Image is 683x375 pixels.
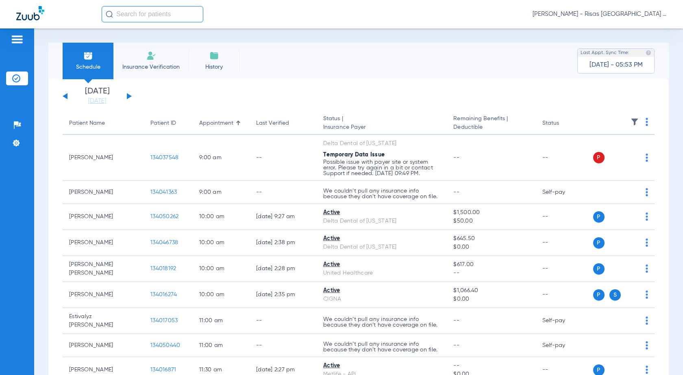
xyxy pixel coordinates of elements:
[63,308,144,334] td: Estivalyz [PERSON_NAME]
[317,112,447,135] th: Status |
[323,269,440,277] div: United Healthcare
[642,336,683,375] div: Chat Widget
[453,243,529,251] span: $0.00
[11,35,24,44] img: hamburger-icon
[536,282,591,308] td: --
[63,256,144,282] td: [PERSON_NAME] [PERSON_NAME]
[106,11,113,18] img: Search Icon
[323,152,385,158] span: Temporary Data Issue
[646,154,648,162] img: group-dot-blue.svg
[63,181,144,204] td: [PERSON_NAME]
[150,214,178,219] span: 134050262
[73,97,122,105] a: [DATE]
[250,181,317,204] td: --
[536,334,591,357] td: Self-pay
[453,189,459,195] span: --
[323,362,440,370] div: Active
[323,234,440,243] div: Active
[453,318,459,323] span: --
[193,230,250,256] td: 10:00 AM
[193,135,250,181] td: 9:00 AM
[63,230,144,256] td: [PERSON_NAME]
[193,334,250,357] td: 11:00 AM
[593,152,605,163] span: P
[453,208,529,217] span: $1,500.00
[209,51,219,61] img: History
[83,51,93,61] img: Schedule
[146,51,156,61] img: Manual Insurance Verification
[199,119,243,128] div: Appointment
[323,159,440,176] p: Possible issue with payer site or system error. Please try again in a bit or contact Support if n...
[193,181,250,204] td: 9:00 AM
[120,63,183,71] span: Insurance Verification
[150,189,177,195] span: 134041363
[150,342,180,348] span: 134050440
[69,119,105,128] div: Patient Name
[256,119,310,128] div: Last Verified
[323,260,440,269] div: Active
[646,290,648,299] img: group-dot-blue.svg
[646,212,648,221] img: group-dot-blue.svg
[453,155,459,160] span: --
[150,292,177,297] span: 134016274
[63,204,144,230] td: [PERSON_NAME]
[453,123,529,132] span: Deductible
[646,264,648,273] img: group-dot-blue.svg
[250,308,317,334] td: --
[199,119,233,128] div: Appointment
[593,289,605,301] span: P
[256,119,289,128] div: Last Verified
[536,256,591,282] td: --
[250,256,317,282] td: [DATE] 2:28 PM
[250,282,317,308] td: [DATE] 2:35 PM
[646,188,648,196] img: group-dot-blue.svg
[323,316,440,328] p: We couldn’t pull any insurance info because they don’t have coverage on file.
[536,135,591,181] td: --
[646,316,648,325] img: group-dot-blue.svg
[581,49,629,57] span: Last Appt. Sync Time:
[589,61,643,69] span: [DATE] - 05:53 PM
[646,238,648,247] img: group-dot-blue.svg
[323,123,440,132] span: Insurance Payer
[593,263,605,275] span: P
[323,188,440,199] p: We couldn’t pull any insurance info because they don’t have coverage on file.
[193,256,250,282] td: 10:00 AM
[323,341,440,353] p: We couldn’t pull any insurance info because they don’t have coverage on file.
[73,87,122,105] li: [DATE]
[323,217,440,225] div: Delta Dental of [US_STATE]
[150,155,178,160] span: 134037548
[150,318,178,323] span: 134017053
[453,269,529,277] span: --
[536,204,591,230] td: --
[453,260,529,269] span: $617.00
[195,63,233,71] span: History
[63,135,144,181] td: [PERSON_NAME]
[63,334,144,357] td: [PERSON_NAME]
[453,286,529,295] span: $1,066.40
[250,334,317,357] td: --
[323,295,440,303] div: CIGNA
[453,342,459,348] span: --
[609,289,621,301] span: S
[193,282,250,308] td: 10:00 AM
[646,118,648,126] img: group-dot-blue.svg
[150,240,178,245] span: 134046738
[646,50,651,56] img: last sync help info
[631,118,639,126] img: filter.svg
[447,112,535,135] th: Remaining Benefits |
[323,286,440,295] div: Active
[193,308,250,334] td: 11:00 AM
[536,112,591,135] th: Status
[250,204,317,230] td: [DATE] 9:27 AM
[536,181,591,204] td: Self-pay
[533,10,667,18] span: [PERSON_NAME] - Risas [GEOGRAPHIC_DATA] General
[593,211,605,223] span: P
[102,6,203,22] input: Search for patients
[323,139,440,148] div: Delta Dental of [US_STATE]
[453,362,529,370] span: --
[193,204,250,230] td: 10:00 AM
[250,230,317,256] td: [DATE] 2:38 PM
[453,295,529,303] span: $0.00
[69,63,107,71] span: Schedule
[150,119,186,128] div: Patient ID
